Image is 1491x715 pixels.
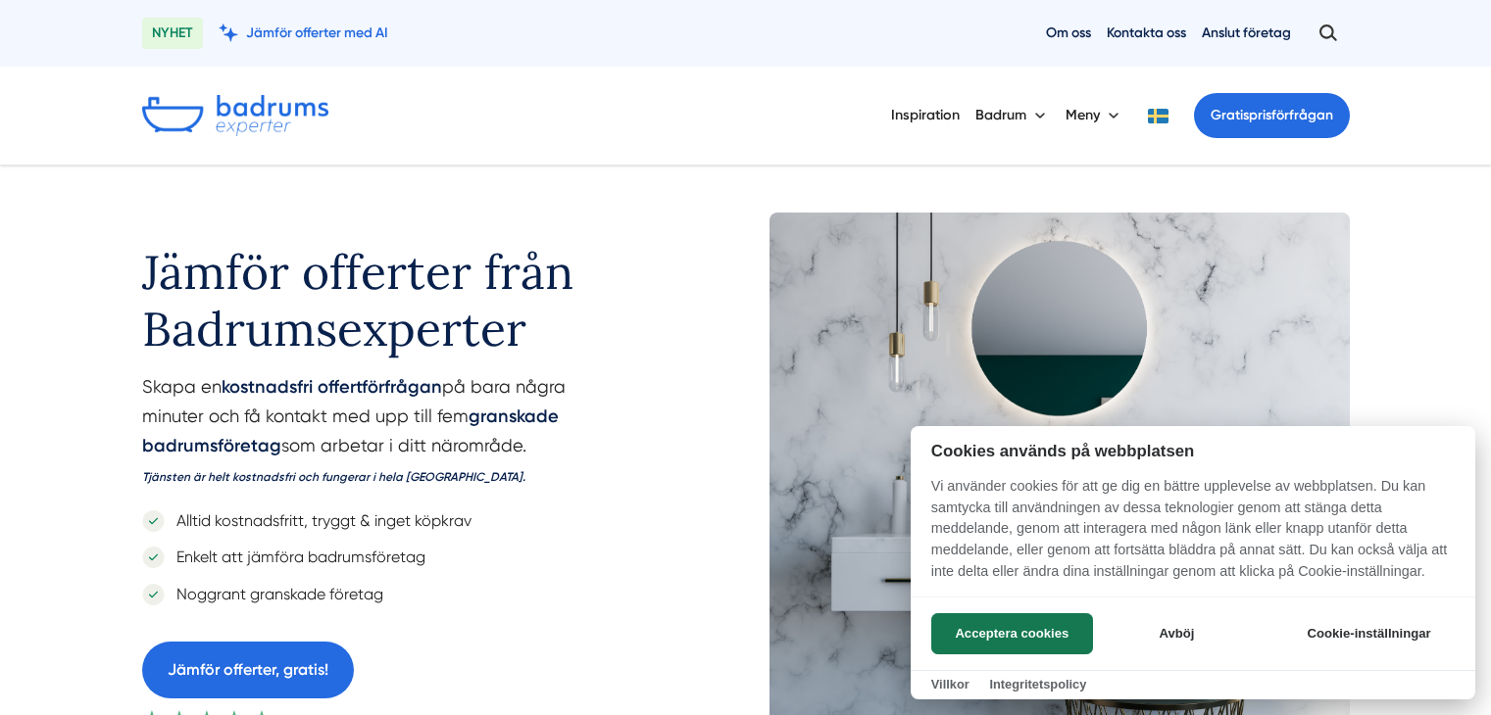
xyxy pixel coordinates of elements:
p: Vi använder cookies för att ge dig en bättre upplevelse av webbplatsen. Du kan samtycka till anvä... [911,476,1475,596]
h2: Cookies används på webbplatsen [911,442,1475,460]
button: Acceptera cookies [931,613,1093,654]
a: Integritetspolicy [989,677,1086,691]
button: Avböj [1099,613,1255,654]
a: Villkor [931,677,969,691]
button: Cookie-inställningar [1283,613,1455,654]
